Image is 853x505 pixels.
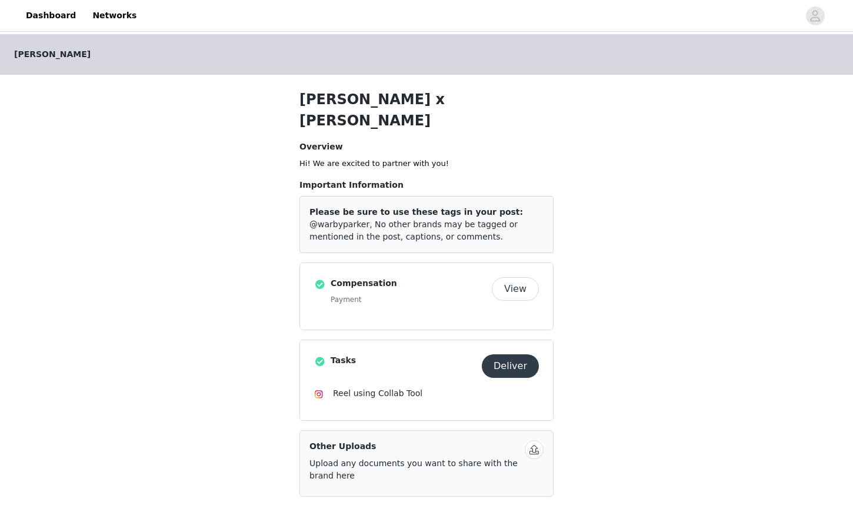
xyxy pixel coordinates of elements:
[299,89,554,131] h1: [PERSON_NAME] x [PERSON_NAME]
[309,220,518,241] span: @warbyparker, No other brands may be tagged or mentioned in the post, captions, or comments.
[809,6,821,25] div: avatar
[331,294,487,305] h5: Payment
[482,362,539,371] a: Deliver
[309,459,518,480] span: Upload any documents you want to share with the brand here
[309,440,520,453] h4: Other Uploads
[309,207,523,217] span: Please be sure to use these tags in your post:
[492,277,539,301] button: View
[299,340,554,421] div: Tasks
[299,179,554,191] p: Important Information
[299,141,554,153] h4: Overview
[482,354,539,378] button: Deliver
[85,2,144,29] a: Networks
[19,2,83,29] a: Dashboard
[14,48,91,61] span: [PERSON_NAME]
[299,158,554,170] p: Hi! We are excited to partner with you!
[314,390,324,399] img: Instagram Icon
[331,277,487,290] h4: Compensation
[331,354,477,367] h4: Tasks
[333,388,422,398] span: Reel using Collab Tool
[299,263,554,330] div: Compensation
[492,285,539,294] a: View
